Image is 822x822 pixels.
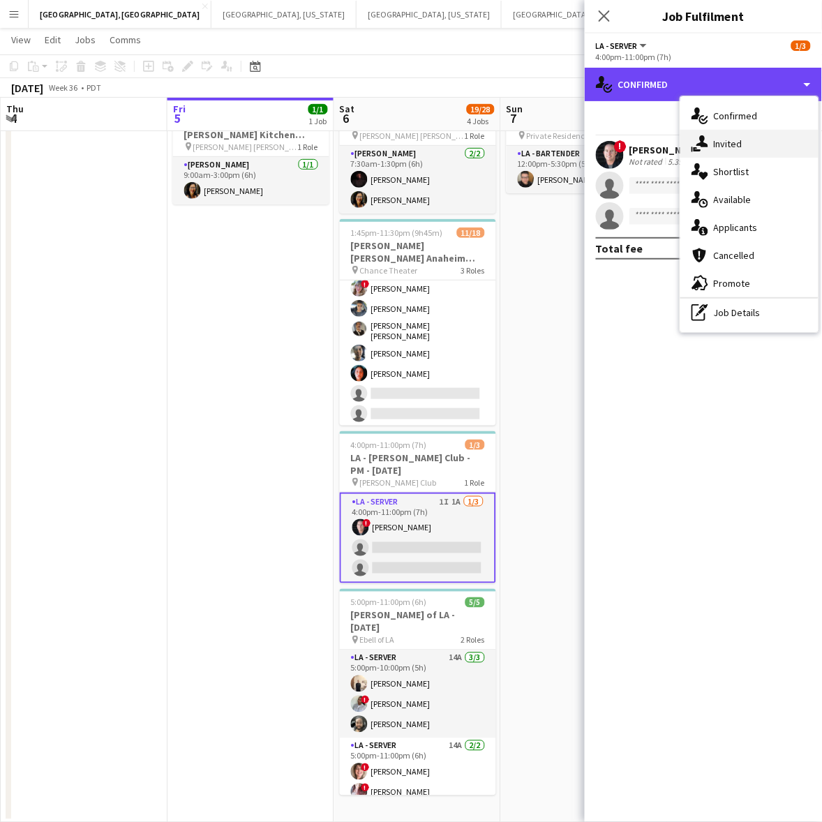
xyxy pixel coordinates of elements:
span: ! [363,519,371,528]
span: Fri [173,103,186,115]
span: 4:00pm-11:00pm (7h) [351,440,427,450]
span: Jobs [75,33,96,46]
span: Ebell of LA [360,635,395,645]
app-card-role: LA - Server14A2/25:00pm-11:00pm (6h)![PERSON_NAME]![PERSON_NAME] [340,738,496,806]
div: PDT [87,82,101,93]
app-card-role: [PERSON_NAME][PERSON_NAME][PERSON_NAME]![PERSON_NAME][PERSON_NAME][PERSON_NAME] [PERSON_NAME][PER... [340,194,496,468]
button: [GEOGRAPHIC_DATA], [US_STATE] [211,1,357,28]
button: [GEOGRAPHIC_DATA], [US_STATE] [357,1,502,28]
span: ! [361,280,370,288]
app-card-role: LA - Server14A3/35:00pm-10:00pm (5h)[PERSON_NAME]![PERSON_NAME][PERSON_NAME] [340,650,496,738]
div: 4 Jobs [468,116,494,126]
span: Sun [507,103,523,115]
span: [PERSON_NAME] Club [360,477,437,488]
span: 2 Roles [461,635,485,645]
span: 5/5 [465,597,485,608]
span: Edit [45,33,61,46]
span: [PERSON_NAME] [PERSON_NAME] Catering [193,142,298,152]
app-job-card: 12:00pm-5:30pm (5h30m)1/1[PERSON_NAME] [PERSON_NAME] Anaheim [DATE] Private Residence1 RoleLA - B... [507,84,663,193]
span: 6 [338,110,355,126]
h3: Job Fulfilment [585,7,822,25]
span: 19/28 [467,104,495,114]
span: ! [614,140,627,153]
a: Comms [104,31,147,49]
h3: [PERSON_NAME] of LA - [DATE] [340,609,496,634]
app-job-card: 5:00pm-11:00pm (6h)5/5[PERSON_NAME] of LA - [DATE] Ebell of LA2 RolesLA - Server14A3/35:00pm-10:0... [340,589,496,795]
span: Sat [340,103,355,115]
span: 1 Role [465,477,485,488]
span: Shortlist [714,165,749,178]
div: Confirmed [585,68,822,101]
span: Chance Theater [360,265,418,276]
span: [PERSON_NAME] [PERSON_NAME] Catering [360,130,465,141]
div: [PERSON_NAME] [629,144,703,156]
span: Confirmed [714,110,758,122]
span: 1:45pm-11:30pm (9h45m) [351,227,443,238]
span: Promote [714,277,751,290]
button: [GEOGRAPHIC_DATA], [GEOGRAPHIC_DATA] [29,1,211,28]
a: Jobs [69,31,101,49]
span: Private Residence [527,130,590,141]
button: LA - Server [596,40,649,51]
div: 4:00pm-11:00pm (7h) [596,52,811,62]
span: 1 Role [298,142,318,152]
div: 1 Job [309,116,327,126]
div: 5.35mi [666,156,695,167]
div: Job Details [680,299,819,327]
span: 1 Role [465,130,485,141]
span: Invited [714,137,742,150]
span: 1/1 [308,104,328,114]
span: Comms [110,33,141,46]
app-job-card: 7:30am-1:30pm (6h)2/2[PERSON_NAME] [PERSON_NAME] Kitchen [DATE] [PERSON_NAME] [PERSON_NAME] Cater... [340,84,496,214]
div: Not rated [629,156,666,167]
span: ! [361,784,370,792]
span: 5 [171,110,186,126]
span: 3 Roles [461,265,485,276]
span: Thu [6,103,24,115]
a: View [6,31,36,49]
h3: LA - [PERSON_NAME] Club - PM - [DATE] [340,451,496,477]
app-job-card: 4:00pm-11:00pm (7h)1/3LA - [PERSON_NAME] Club - PM - [DATE] [PERSON_NAME] Club1 RoleLA - Server1I... [340,431,496,583]
span: Available [714,193,752,206]
span: 5:00pm-11:00pm (6h) [351,597,427,608]
span: 4 [4,110,24,126]
span: 7 [505,110,523,126]
span: ! [361,763,370,772]
span: Applicants [714,221,758,234]
a: Edit [39,31,66,49]
app-card-role: [PERSON_NAME]1/19:00am-3:00pm (6h)[PERSON_NAME] [173,157,329,204]
div: [DATE] [11,81,43,95]
span: Week 36 [46,82,81,93]
app-job-card: 1:45pm-11:30pm (9h45m)11/18[PERSON_NAME] [PERSON_NAME] Anaheim [DATE] Chance Theater3 Roles[PERSO... [340,219,496,426]
button: [GEOGRAPHIC_DATA], [US_STATE] [502,1,647,28]
span: 1/3 [465,440,485,450]
app-card-role: [PERSON_NAME]2/27:30am-1:30pm (6h)[PERSON_NAME][PERSON_NAME] [340,146,496,214]
span: 1/3 [791,40,811,51]
h3: [PERSON_NAME] [PERSON_NAME] Anaheim [DATE] [340,239,496,264]
span: ! [361,696,370,704]
app-job-card: In progress9:00am-3:00pm (6h)1/1[PERSON_NAME] [PERSON_NAME] Kitchen [DATE] [PERSON_NAME] [PERSON_... [173,84,329,204]
span: LA - Server [596,40,638,51]
span: Cancelled [714,249,755,262]
span: 11/18 [457,227,485,238]
app-card-role: LA - Bartender4A1/112:00pm-5:30pm (5h30m)[PERSON_NAME] [507,146,663,193]
app-card-role: LA - Server1I1A1/34:00pm-11:00pm (7h)![PERSON_NAME] [340,493,496,583]
div: Total fee [596,241,643,255]
span: View [11,33,31,46]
